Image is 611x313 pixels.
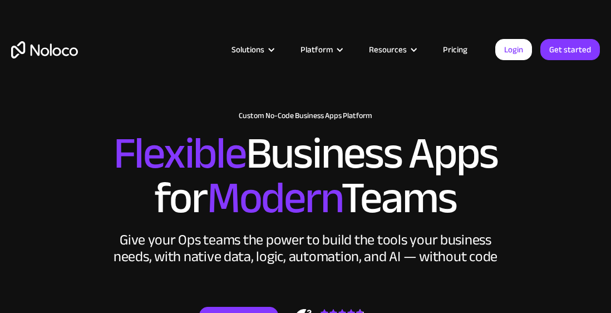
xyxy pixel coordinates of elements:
[11,131,600,221] h2: Business Apps for Teams
[11,111,600,120] h1: Custom No-Code Business Apps Platform
[429,42,481,57] a: Pricing
[540,39,600,60] a: Get started
[287,42,355,57] div: Platform
[114,112,246,195] span: Flexible
[11,41,78,58] a: home
[218,42,287,57] div: Solutions
[300,42,333,57] div: Platform
[495,39,532,60] a: Login
[231,42,264,57] div: Solutions
[111,232,500,265] div: Give your Ops teams the power to build the tools your business needs, with native data, logic, au...
[207,156,341,239] span: Modern
[369,42,407,57] div: Resources
[355,42,429,57] div: Resources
